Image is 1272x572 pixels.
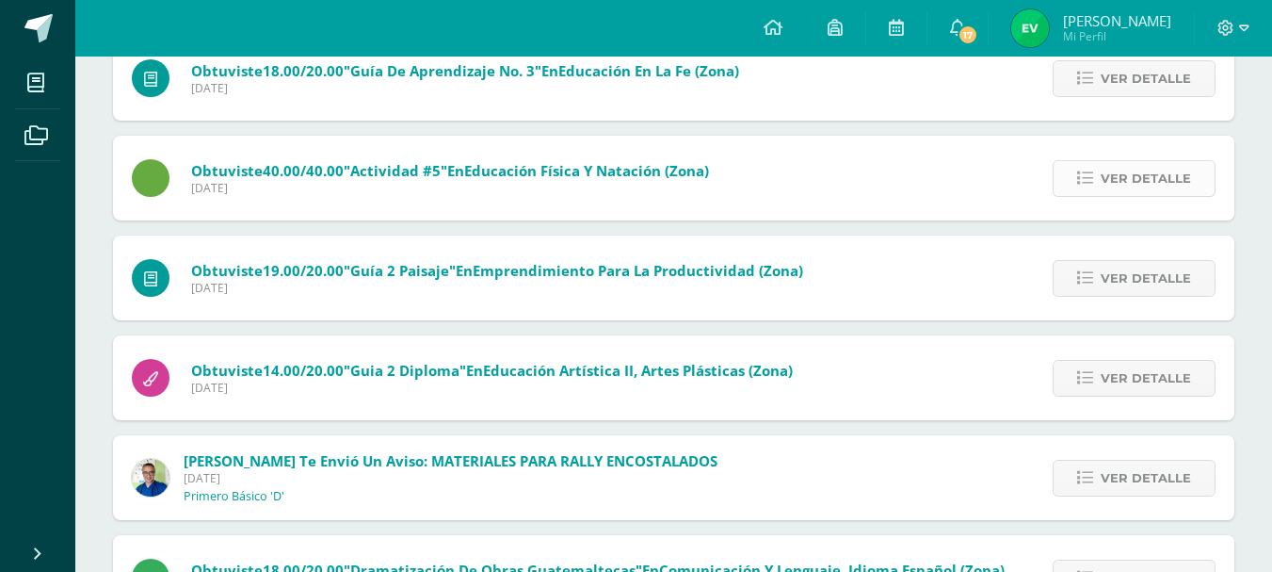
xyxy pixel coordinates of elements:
[1101,361,1191,396] span: Ver detalle
[263,161,344,180] span: 40.00/40.00
[344,61,541,80] span: "Guía de Aprendizaje No. 3"
[191,280,803,296] span: [DATE]
[344,261,456,280] span: "Guía 2 Paisaje"
[132,459,169,497] img: 692ded2a22070436d299c26f70cfa591.png
[191,61,739,80] span: Obtuviste en
[184,470,717,486] span: [DATE]
[1063,28,1171,44] span: Mi Perfil
[958,25,978,45] span: 17
[1101,461,1191,496] span: Ver detalle
[191,161,709,180] span: Obtuviste en
[1011,9,1049,47] img: 2dbed10b0cb3ddddc6c666b9f0b18d18.png
[263,61,344,80] span: 18.00/20.00
[191,180,709,196] span: [DATE]
[191,261,803,280] span: Obtuviste en
[263,261,344,280] span: 19.00/20.00
[464,161,709,180] span: Educación Física y Natación (Zona)
[1101,61,1191,96] span: Ver detalle
[263,361,344,380] span: 14.00/20.00
[184,489,284,504] p: Primero Básico 'D'
[1101,161,1191,196] span: Ver detalle
[473,261,803,280] span: Emprendimiento para la Productividad (Zona)
[191,361,793,380] span: Obtuviste en
[191,380,793,396] span: [DATE]
[344,161,447,180] span: "Actividad #5"
[184,451,717,470] span: [PERSON_NAME] te envió un aviso: MATERIALES PARA RALLY ENCOSTALADOS
[1101,261,1191,296] span: Ver detalle
[344,361,466,380] span: "Guia 2 diploma"
[191,80,739,96] span: [DATE]
[1063,11,1171,30] span: [PERSON_NAME]
[558,61,739,80] span: Educación en la Fe (Zona)
[483,361,793,380] span: Educación Artística II, Artes Plásticas (Zona)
